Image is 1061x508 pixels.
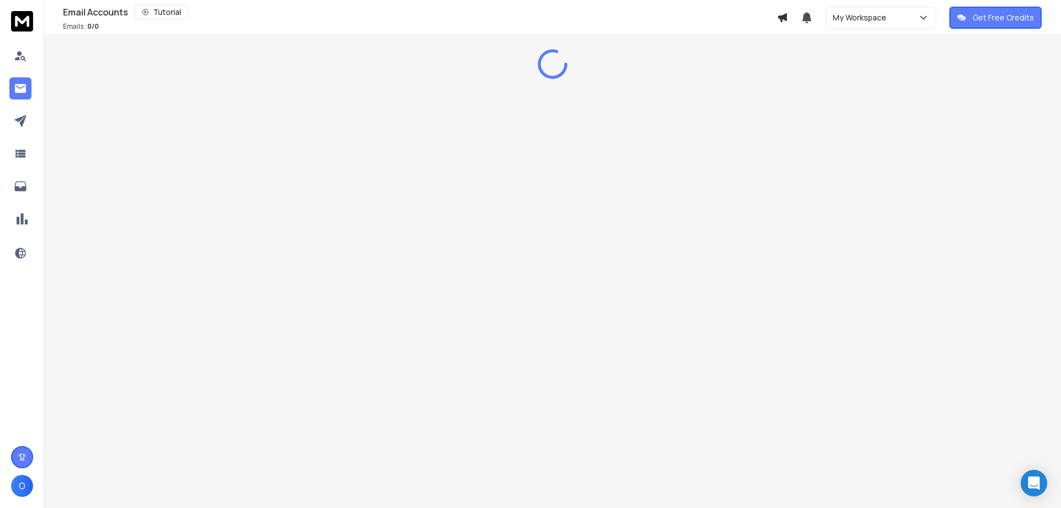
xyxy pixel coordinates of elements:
[949,7,1042,29] button: Get Free Credits
[973,12,1034,23] p: Get Free Credits
[11,475,33,497] button: O
[87,22,99,31] span: 0 / 0
[833,12,891,23] p: My Workspace
[1021,470,1047,496] div: Open Intercom Messenger
[63,22,99,31] p: Emails :
[135,4,188,20] button: Tutorial
[63,4,777,20] div: Email Accounts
